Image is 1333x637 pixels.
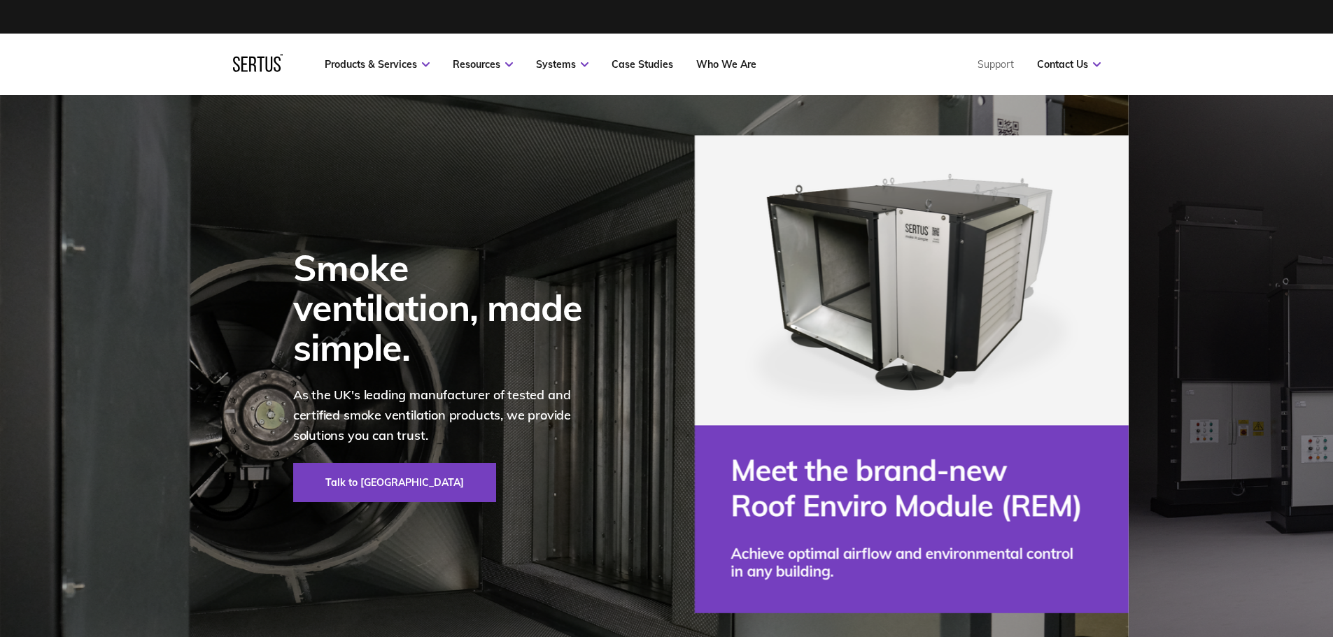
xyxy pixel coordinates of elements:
a: Contact Us [1037,58,1101,71]
a: Support [978,58,1014,71]
a: Resources [453,58,513,71]
p: As the UK's leading manufacturer of tested and certified smoke ventilation products, we provide s... [293,385,601,445]
a: Products & Services [325,58,430,71]
a: Talk to [GEOGRAPHIC_DATA] [293,463,496,502]
div: Smoke ventilation, made simple. [293,248,601,368]
a: Case Studies [612,58,673,71]
a: Systems [536,58,588,71]
a: Who We Are [696,58,756,71]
